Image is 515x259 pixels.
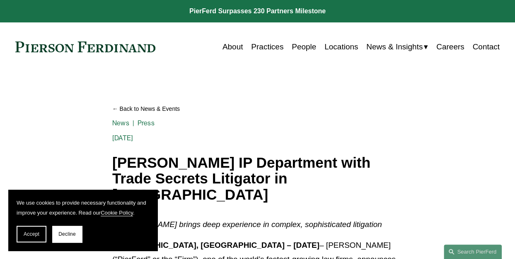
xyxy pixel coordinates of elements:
strong: [GEOGRAPHIC_DATA], [GEOGRAPHIC_DATA] – [DATE] [112,241,319,249]
span: Accept [24,231,39,237]
span: [DATE] [112,134,133,142]
section: Cookie banner [8,190,157,251]
a: Search this site [444,244,502,259]
button: Decline [52,226,82,242]
em: [PERSON_NAME] brings deep experience in complex, sophisticated litigation [112,220,382,229]
a: People [292,39,316,55]
a: Locations [324,39,358,55]
a: News [112,119,129,127]
a: About [222,39,243,55]
span: News & Insights [366,40,423,54]
span: Decline [58,231,76,237]
a: Press [138,119,155,127]
p: We use cookies to provide necessary functionality and improve your experience. Read our . [17,198,149,217]
button: Accept [17,226,46,242]
h1: [PERSON_NAME] IP Department with Trade Secrets Litigator in [GEOGRAPHIC_DATA] [112,155,403,203]
a: Back to News & Events [112,102,403,116]
a: folder dropdown [366,39,428,55]
a: Contact [472,39,499,55]
a: Careers [436,39,464,55]
a: Cookie Policy [101,210,133,216]
a: Practices [251,39,283,55]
